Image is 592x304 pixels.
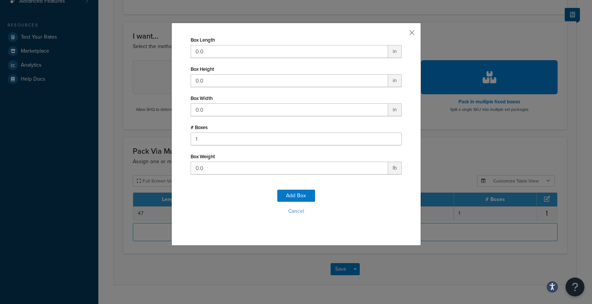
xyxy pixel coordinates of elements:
button: Add Box [277,190,315,202]
label: Box Length [191,37,215,43]
span: in [388,103,402,116]
label: Box Weight [191,154,215,159]
span: lb [388,162,402,175]
span: in [388,74,402,87]
button: Cancel [191,206,402,217]
label: Box Height [191,66,214,72]
label: Box Width [191,95,213,101]
span: in [388,45,402,58]
label: # Boxes [191,125,208,130]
